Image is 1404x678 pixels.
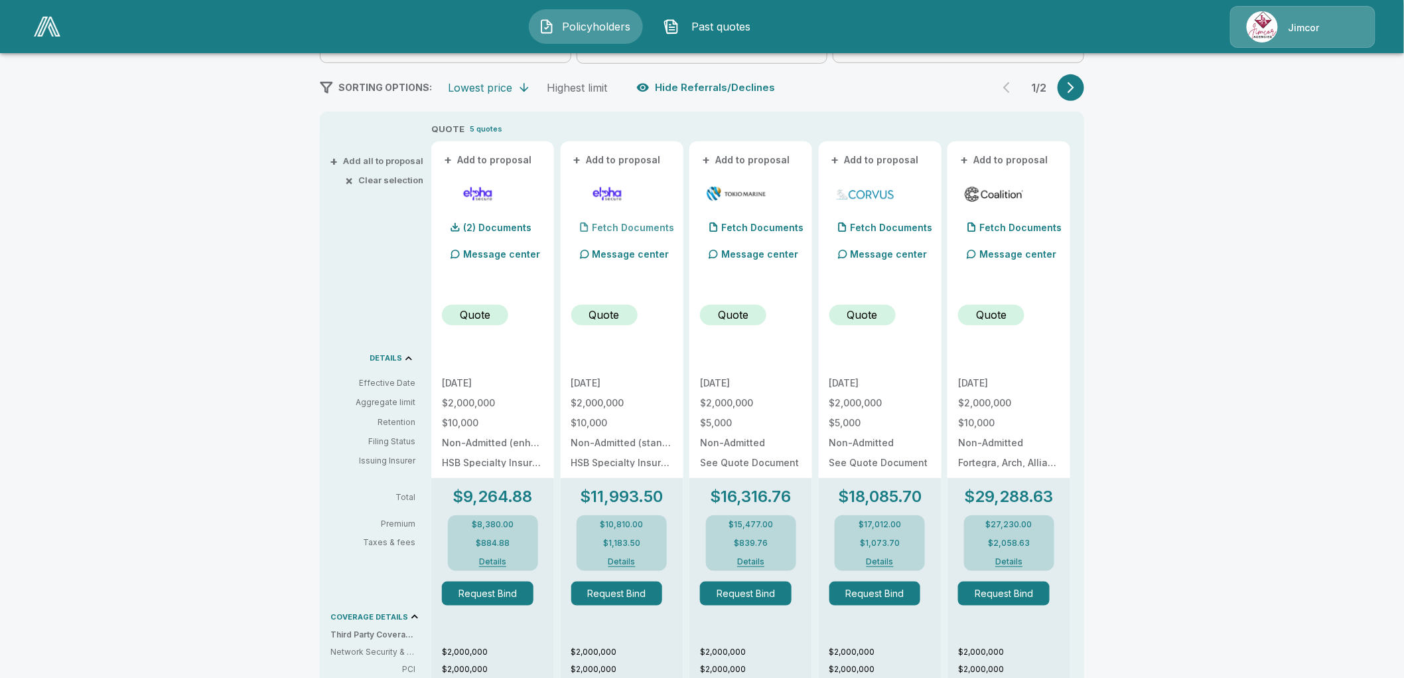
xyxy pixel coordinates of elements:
button: +Add to proposal [700,153,793,167]
p: $2,000,000 [700,398,802,408]
p: Non-Admitted [958,438,1060,448]
p: $10,000 [571,418,673,428]
p: Network Security & Privacy Liability: Third party liability costs [330,646,415,658]
p: (2) Documents [463,223,531,232]
span: Request Bind [958,582,1060,606]
span: Request Bind [571,582,673,606]
p: $2,000,000 [571,398,673,408]
button: Past quotes IconPast quotes [654,9,768,44]
a: Policyholders IconPolicyholders [529,9,643,44]
p: QUOTE [431,123,464,136]
p: $884.88 [476,539,510,547]
span: + [330,157,338,165]
button: Request Bind [442,582,533,606]
button: Request Bind [571,582,663,606]
p: [DATE] [700,379,802,388]
span: + [573,155,581,165]
p: $2,000,000 [829,663,942,675]
p: $10,000 [958,418,1060,428]
span: + [444,155,452,165]
p: DETAILS [370,355,402,362]
span: SORTING OPTIONS: [338,82,432,93]
button: ×Clear selection [348,176,423,185]
p: $10,000 [442,418,543,428]
p: $5,000 [700,418,802,428]
p: Message center [979,247,1056,261]
p: $2,000,000 [571,646,683,658]
button: +Add all to proposal [332,157,423,165]
p: Retention [330,416,415,428]
p: HSB Specialty Insurance Company: rated "A++" by A.M. Best (20%), AXIS Surplus Insurance Company: ... [442,458,543,467]
p: $2,000,000 [958,663,1070,675]
img: tmhcccyber [705,184,767,204]
p: $1,073.70 [860,539,900,547]
p: $15,477.00 [729,521,773,529]
button: +Add to proposal [829,153,922,167]
p: $2,000,000 [442,646,554,658]
button: Details [983,558,1036,566]
p: Quote [847,307,878,323]
button: Details [853,558,906,566]
span: Policyholders [560,19,633,35]
button: +Add to proposal [958,153,1051,167]
div: Lowest price [448,81,512,94]
p: [DATE] [829,379,931,388]
span: + [960,155,968,165]
span: Request Bind [442,582,543,606]
p: Message center [851,247,928,261]
p: [DATE] [442,379,543,388]
p: $29,288.63 [965,489,1054,505]
p: Fetch Documents [721,223,804,232]
span: + [702,155,710,165]
p: $2,000,000 [700,646,812,658]
button: Hide Referrals/Declines [634,75,780,100]
p: Non-Admitted [829,438,931,448]
p: 1 / 2 [1026,82,1052,93]
p: Total [330,493,426,501]
p: Fortegra, Arch, Allianz, Aspen, Vantage [958,458,1060,467]
p: $2,000,000 [571,663,683,675]
p: $8,380.00 [472,521,514,529]
p: Non-Admitted (standard) [571,438,673,448]
p: $2,000,000 [958,398,1060,408]
p: COVERAGE DETAILS [330,614,408,621]
button: Details [466,558,520,566]
p: $17,012.00 [859,521,901,529]
button: Details [725,558,778,566]
p: Message center [463,247,540,261]
img: Policyholders Icon [539,19,555,35]
button: +Add to proposal [571,153,664,167]
p: Quote [976,307,1007,323]
p: $18,085.70 [838,489,922,505]
p: Filing Status [330,436,415,448]
p: Fetch Documents [593,223,675,232]
p: $10,810.00 [600,521,644,529]
p: Fetch Documents [979,223,1062,232]
p: Non-Admitted [700,438,802,448]
p: $2,000,000 [700,663,812,675]
p: $16,316.76 [711,489,792,505]
p: Quote [718,307,748,323]
div: Highest limit [547,81,607,94]
p: 5 quotes [470,124,502,135]
span: Past quotes [685,19,758,35]
img: elphacyberenhanced [447,184,509,204]
p: Third Party Coverage [330,629,426,641]
p: Message center [593,247,669,261]
button: +Add to proposal [442,153,535,167]
img: elphacyberstandard [577,184,638,204]
p: PCI: Covers fines or penalties imposed by banks or credit card companies [330,663,415,675]
p: $2,000,000 [442,398,543,408]
img: coalitioncyber [963,184,1025,204]
span: + [831,155,839,165]
p: Premium [330,520,426,528]
p: $5,000 [829,418,931,428]
p: $2,000,000 [829,646,942,658]
p: HSB Specialty Insurance Company: rated "A++" by A.M. Best (20%), AXIS Surplus Insurance Company: ... [571,458,673,467]
p: $9,264.88 [453,489,533,505]
p: $27,230.00 [986,521,1032,529]
p: $2,058.63 [988,539,1030,547]
p: Issuing Insurer [330,455,415,467]
button: Request Bind [958,582,1050,606]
